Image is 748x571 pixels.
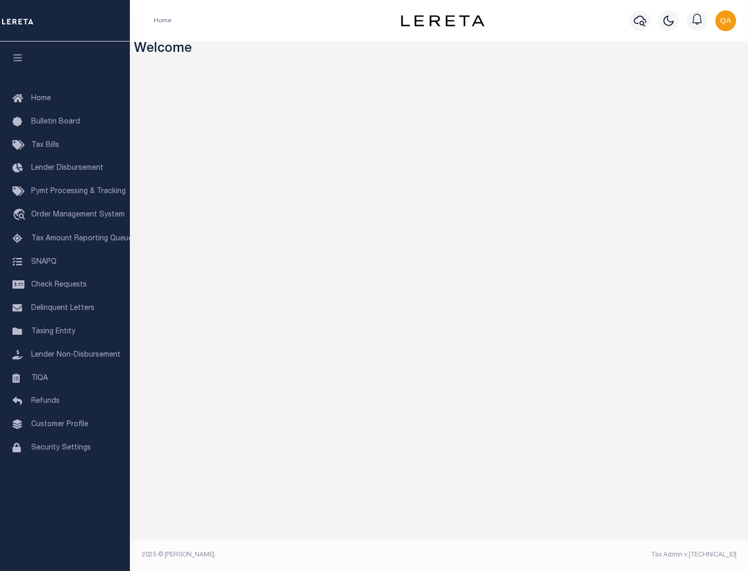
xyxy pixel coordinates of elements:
span: Lender Disbursement [31,165,103,172]
div: Tax Admin v.[TECHNICAL_ID] [447,550,737,560]
span: Home [31,95,51,102]
div: 2025 © [PERSON_NAME]. [134,550,439,560]
span: Bulletin Board [31,118,80,126]
span: Lender Non-Disbursement [31,351,121,359]
span: Tax Bills [31,142,59,149]
span: Pymt Processing & Tracking [31,188,126,195]
span: Delinquent Letters [31,305,95,312]
span: Security Settings [31,444,91,452]
span: Customer Profile [31,421,88,428]
span: Refunds [31,398,60,405]
span: TIQA [31,374,48,382]
span: Order Management System [31,211,125,219]
li: Home [154,16,171,25]
span: Taxing Entity [31,328,75,335]
i: travel_explore [12,209,29,222]
span: SNAPQ [31,258,57,265]
span: Tax Amount Reporting Queue [31,235,132,242]
span: Check Requests [31,281,87,289]
img: logo-dark.svg [401,15,484,26]
img: svg+xml;base64,PHN2ZyB4bWxucz0iaHR0cDovL3d3dy53My5vcmcvMjAwMC9zdmciIHBvaW50ZXItZXZlbnRzPSJub25lIi... [715,10,736,31]
h3: Welcome [134,42,744,58]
